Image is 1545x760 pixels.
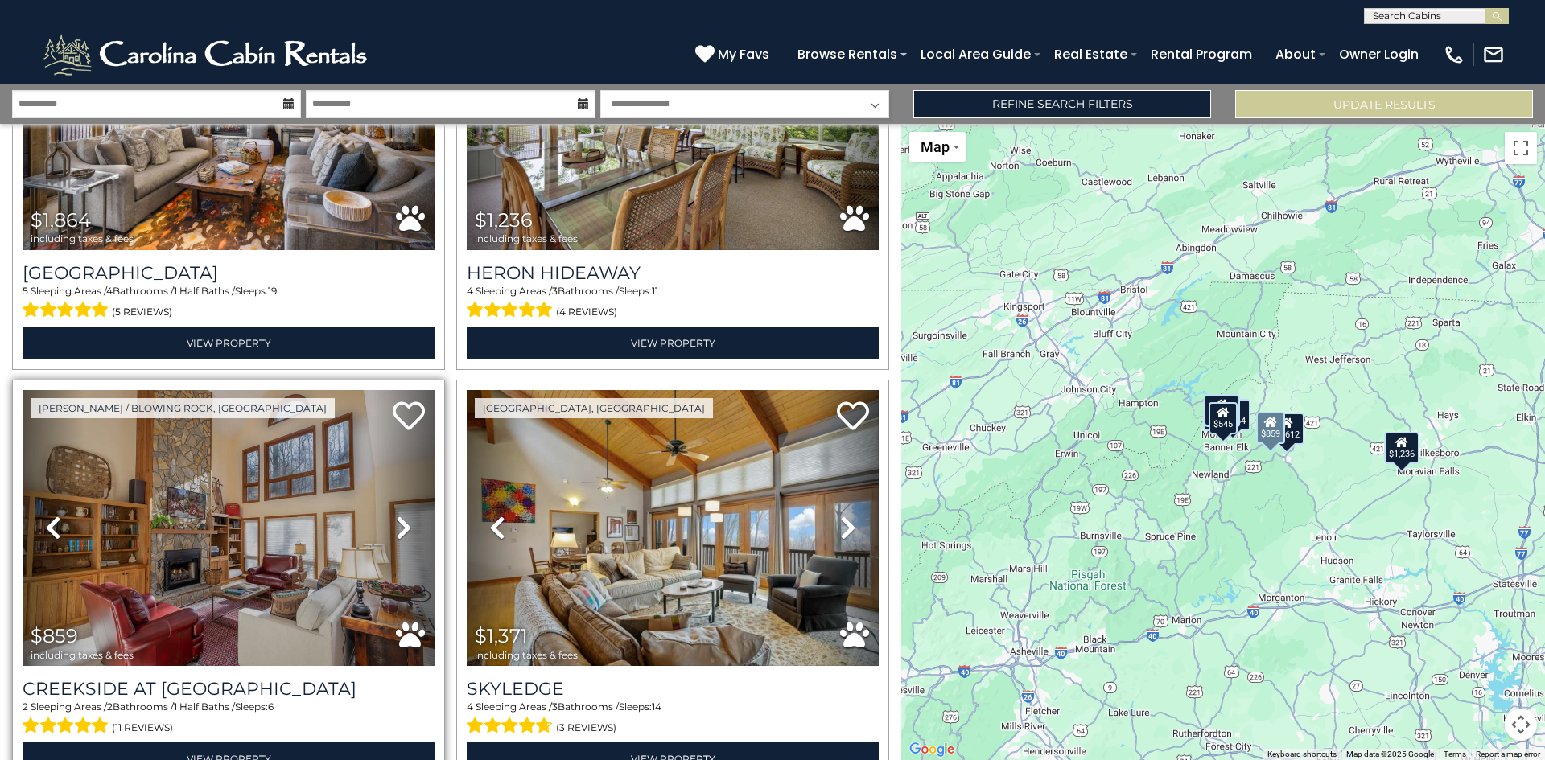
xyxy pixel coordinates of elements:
[1235,90,1533,118] button: Update Results
[475,398,713,418] a: [GEOGRAPHIC_DATA], [GEOGRAPHIC_DATA]
[556,302,617,322] span: (4 reviews)
[1256,412,1285,444] div: $859
[467,700,879,738] div: Sleeping Areas / Bathrooms / Sleeps:
[1203,398,1238,430] div: $1,359
[552,700,558,713] span: 3
[905,739,958,760] img: Google
[1384,431,1419,463] div: $1,236
[475,233,578,244] span: including taxes & fees
[552,285,558,297] span: 3
[556,717,616,738] span: (3 reviews)
[31,208,91,232] span: $1,864
[475,208,533,232] span: $1,236
[31,233,134,244] span: including taxes & fees
[467,327,879,359] a: View Property
[475,624,528,647] span: $1,371
[789,40,905,68] a: Browse Rentals
[1505,709,1537,741] button: Map camera controls
[913,90,1211,118] a: Refine Search Filters
[652,700,661,713] span: 14
[1046,40,1135,68] a: Real Estate
[23,284,435,322] div: Sleeping Areas / Bathrooms / Sleeps:
[913,40,1039,68] a: Local Area Guide
[1209,401,1238,433] div: $545
[106,285,113,297] span: 4
[1267,749,1337,760] button: Keyboard shortcuts
[31,398,335,418] a: [PERSON_NAME] / Blowing Rock, [GEOGRAPHIC_DATA]
[112,302,172,322] span: (5 reviews)
[1482,43,1505,66] img: mail-regular-white.png
[23,700,28,713] span: 2
[31,624,78,647] span: $859
[23,327,435,359] a: View Property
[909,132,966,162] button: Change map style
[905,739,958,760] a: Open this area in Google Maps (opens a new window)
[268,285,277,297] span: 19
[23,285,28,297] span: 5
[921,138,950,155] span: Map
[1476,750,1540,758] a: Report a map error
[268,700,274,713] span: 6
[695,44,773,65] a: My Favs
[393,400,425,434] a: Add to favorites
[837,400,869,434] a: Add to favorites
[1346,750,1434,758] span: Map data ©2025 Google
[40,31,374,79] img: White-1-2.png
[112,717,173,738] span: (11 reviews)
[1505,132,1537,164] button: Toggle fullscreen view
[23,262,435,284] h3: Shawnee Ridge Lodge
[107,700,113,713] span: 2
[652,285,658,297] span: 11
[23,678,435,700] h3: Creekside at Yonahlossee
[467,700,473,713] span: 4
[23,700,435,738] div: Sleeping Areas / Bathrooms / Sleeps:
[1444,750,1466,758] a: Terms (opens in new tab)
[1269,413,1304,445] div: $1,612
[23,390,435,666] img: thumbnail_163275299.jpeg
[23,262,435,284] a: [GEOGRAPHIC_DATA]
[174,700,235,713] span: 1 Half Baths /
[23,678,435,700] a: Creekside at [GEOGRAPHIC_DATA]
[1267,40,1324,68] a: About
[1143,40,1260,68] a: Rental Program
[174,285,235,297] span: 1 Half Baths /
[467,284,879,322] div: Sleeping Areas / Bathrooms / Sleeps:
[467,678,879,700] a: Skyledge
[475,650,578,660] span: including taxes & fees
[31,650,134,660] span: including taxes & fees
[1443,43,1465,66] img: phone-regular-white.png
[467,285,473,297] span: 4
[718,44,769,64] span: My Favs
[467,262,879,284] a: Heron Hideaway
[1204,394,1239,426] div: $1,509
[1331,40,1427,68] a: Owner Login
[467,390,879,666] img: thumbnail_163434006.jpeg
